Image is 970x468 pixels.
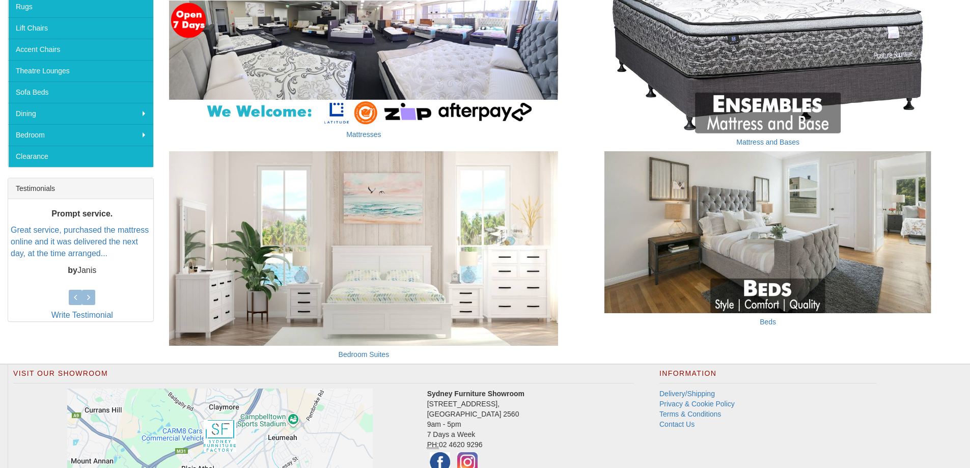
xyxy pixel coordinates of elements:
[736,138,799,146] a: Mattress and Bases
[659,400,735,408] a: Privacy & Cookie Policy
[8,81,153,103] a: Sofa Beds
[339,350,390,359] a: Bedroom Suites
[760,318,776,326] a: Beds
[659,420,695,428] a: Contact Us
[51,311,113,319] a: Write Testimonial
[68,266,77,274] b: by
[8,124,153,146] a: Bedroom
[427,390,524,398] strong: Sydney Furniture Showroom
[8,39,153,60] a: Accent Chairs
[573,151,962,313] img: Beds
[169,151,558,346] img: Bedroom Suites
[659,370,876,383] h2: Information
[8,146,153,167] a: Clearance
[13,370,634,383] h2: Visit Our Showroom
[427,441,439,449] abbr: Phone
[346,130,381,139] a: Mattresses
[51,209,113,218] b: Prompt service.
[8,60,153,81] a: Theatre Lounges
[659,390,715,398] a: Delivery/Shipping
[8,17,153,39] a: Lift Chairs
[8,103,153,124] a: Dining
[11,265,153,277] p: Janis
[11,226,149,258] a: Great service, purchased the mattress online and it was delivered the next day, at the time arran...
[8,178,153,199] div: Testimonials
[659,410,721,418] a: Terms & Conditions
